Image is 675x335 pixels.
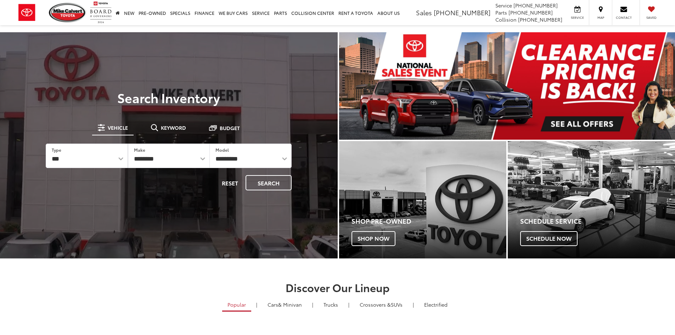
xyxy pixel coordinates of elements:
[134,147,145,153] label: Make
[495,2,512,9] span: Service
[643,15,659,20] span: Saved
[508,9,553,16] span: [PHONE_NUMBER]
[495,16,517,23] span: Collision
[49,3,86,22] img: Mike Calvert Toyota
[351,218,506,225] h4: Shop Pre-Owned
[310,301,315,308] li: |
[222,298,251,312] a: Popular
[318,298,343,311] a: Trucks
[108,125,128,130] span: Vehicle
[569,15,585,20] span: Service
[339,141,506,258] a: Shop Pre-Owned Shop Now
[246,175,292,190] button: Search
[351,231,395,246] span: Shop Now
[216,175,244,190] button: Reset
[354,298,408,311] a: SUVs
[339,141,506,258] div: Toyota
[508,141,675,258] a: Schedule Service Schedule Now
[52,147,61,153] label: Type
[495,9,507,16] span: Parts
[434,8,490,17] span: [PHONE_NUMBER]
[254,301,259,308] li: |
[220,125,240,130] span: Budget
[419,298,453,311] a: Electrified
[416,8,432,17] span: Sales
[88,281,587,293] h2: Discover Our Lineup
[593,15,608,20] span: Map
[262,298,307,311] a: Cars
[161,125,186,130] span: Keyword
[616,15,632,20] span: Contact
[215,147,229,153] label: Model
[360,301,391,308] span: Crossovers &
[520,218,675,225] h4: Schedule Service
[513,2,558,9] span: [PHONE_NUMBER]
[520,231,578,246] span: Schedule Now
[508,141,675,258] div: Toyota
[347,301,351,308] li: |
[30,90,308,105] h3: Search Inventory
[278,301,302,308] span: & Minivan
[518,16,562,23] span: [PHONE_NUMBER]
[411,301,416,308] li: |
